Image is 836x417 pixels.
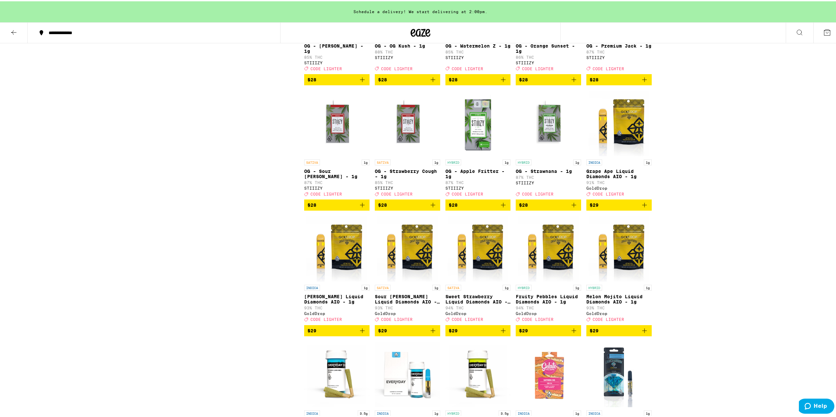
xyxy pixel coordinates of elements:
span: CODE LIGHTER [593,316,624,321]
p: HYBRID [516,158,531,164]
span: $28 [378,76,387,81]
a: Open page for Melon Mojito Liquid Diamonds AIO - 1g from GoldDrop [586,215,652,323]
span: $28 [449,201,458,206]
div: STIIIZY [445,185,511,189]
p: 85% THC [375,179,440,183]
span: $28 [519,201,528,206]
span: CODE LIGHTER [381,191,413,195]
p: 87% THC [586,49,652,53]
span: CODE LIGHTER [452,316,483,321]
p: 1g [644,158,652,164]
img: GoldDrop - Melon Mojito Liquid Diamonds AIO - 1g [589,215,649,280]
p: 1g [362,283,370,289]
button: Add to bag [586,324,652,335]
p: Sour [PERSON_NAME] Liquid Diamonds AIO - 1g [375,293,440,303]
p: 1g [432,158,440,164]
p: OG - Premium Jack - 1g [586,42,652,47]
p: INDICA [586,158,602,164]
p: OG - Orange Sunset - 1g [516,42,581,52]
img: Everyday - Stargazer Diamond Infused - 1g [375,340,440,406]
img: GoldDrop - Sweet Strawberry Liquid Diamonds AIO - 1g [448,215,508,280]
p: [PERSON_NAME] Liquid Diamonds AIO - 1g [304,293,370,303]
p: 87% THC [516,174,581,178]
button: Add to bag [445,198,511,209]
span: $29 [590,327,599,332]
button: Add to bag [516,324,581,335]
p: HYBRID [586,283,602,289]
span: $29 [307,327,316,332]
p: 1g [644,409,652,415]
p: 86% THC [516,54,581,58]
img: GoldDrop - Sour Tangie Liquid Diamonds AIO - 1g [377,215,438,280]
span: $28 [307,76,316,81]
div: GoldDrop [304,310,370,314]
button: Add to bag [586,73,652,84]
p: 1g [503,283,510,289]
p: INDICA [516,409,531,415]
button: Add to bag [516,73,581,84]
div: STIIIZY [516,179,581,184]
span: CODE LIGHTER [381,316,413,321]
span: $28 [449,76,458,81]
div: GoldDrop [586,185,652,189]
span: $28 [590,76,599,81]
p: SATIVA [445,283,461,289]
p: 1g [573,283,581,289]
a: Open page for Fruity Pebbles Liquid Diamonds AIO - 1g from GoldDrop [516,215,581,323]
button: Add to bag [304,324,370,335]
p: SATIVA [375,158,391,164]
p: HYBRID [445,409,461,415]
p: Sweet Strawberry Liquid Diamonds AIO - 1g [445,293,511,303]
span: CODE LIGHTER [310,65,342,70]
p: 88% THC [375,49,440,53]
p: OG - Watermelon Z - 1g [445,42,511,47]
div: GoldDrop [586,310,652,314]
span: CODE LIGHTER [522,65,554,70]
p: 1g [503,158,510,164]
p: HYBRID [445,158,461,164]
span: CODE LIGHTER [381,65,413,70]
button: Add to bag [445,73,511,84]
img: GoldDrop - Grape Ape Liquid Diamonds AIO - 1g [589,89,649,155]
p: Fruity Pebbles Liquid Diamonds AIO - 1g [516,293,581,303]
span: CODE LIGHTER [593,65,624,70]
button: Add to bag [516,198,581,209]
img: STIIIZY - OG - Strawnana - 1g [516,89,581,155]
span: CODE LIGHTER [522,191,554,195]
a: Open page for OG - Strawberry Cough - 1g from STIIIZY [375,89,440,198]
span: $29 [590,201,599,206]
img: Everyday - Guava Cake Infused 5-Pack - 3.5g [304,340,370,406]
img: Everyday - Apples & Bananas Infused 5-Pack - 3.5g [445,340,511,406]
a: Open page for Sweet Strawberry Liquid Diamonds AIO - 1g from GoldDrop [445,215,511,323]
p: 93% THC [375,304,440,309]
span: CODE LIGHTER [310,191,342,195]
span: $28 [378,201,387,206]
div: STIIIZY [304,59,370,64]
a: Open page for OG - Sour Tangie - 1g from STIIIZY [304,89,370,198]
p: 1g [573,409,581,415]
button: Add to bag [304,73,370,84]
p: Grape Ape Liquid Diamonds AIO - 1g [586,167,652,178]
p: INDICA [586,409,602,415]
button: Add to bag [586,198,652,209]
a: Open page for Grape Ape Liquid Diamonds AIO - 1g from GoldDrop [586,89,652,198]
p: HYBRID [516,283,531,289]
img: GoldDrop - King Louis Liquid Diamonds AIO - 1g [306,215,367,280]
img: GoldDrop - Dosi Dos Liquid Diamonds - 1g [588,340,650,406]
div: STIIIZY [445,54,511,58]
span: CODE LIGHTER [593,191,624,195]
div: GoldDrop [445,310,511,314]
p: 85% THC [445,49,511,53]
a: Open page for King Louis Liquid Diamonds AIO - 1g from GoldDrop [304,215,370,323]
p: 1g [362,158,370,164]
p: OG - [PERSON_NAME] - 1g [304,42,370,52]
img: Gelato - Saturn OG Live Resin - 1g [516,340,581,406]
p: OG - Sour [PERSON_NAME] - 1g [304,167,370,178]
img: STIIIZY - OG - Strawberry Cough - 1g [375,89,440,155]
span: CODE LIGHTER [452,191,483,195]
div: GoldDrop [375,310,440,314]
p: OG - Strawberry Cough - 1g [375,167,440,178]
button: Add to bag [375,198,440,209]
span: CODE LIGHTER [310,316,342,321]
